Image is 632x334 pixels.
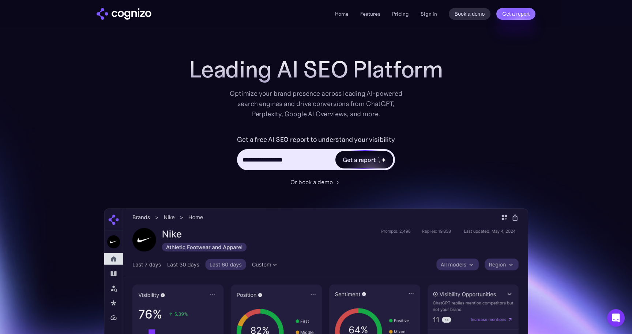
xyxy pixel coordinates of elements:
[290,178,342,186] a: Or book a demo
[97,8,151,20] a: home
[607,309,625,327] div: Open Intercom Messenger
[97,8,151,20] img: cognizo logo
[189,56,443,83] h1: Leading AI SEO Platform
[381,157,386,162] img: star
[378,156,379,157] img: star
[335,11,349,17] a: Home
[449,8,491,20] a: Book a demo
[226,88,406,119] div: Optimize your brand presence across leading AI-powered search engines and drive conversions from ...
[237,134,395,174] form: Hero URL Input Form
[496,8,535,20] a: Get a report
[343,155,376,164] div: Get a report
[237,134,395,145] label: Get a free AI SEO report to understand your visibility
[335,150,394,169] a: Get a reportstarstarstar
[392,11,409,17] a: Pricing
[290,178,333,186] div: Or book a demo
[421,10,437,18] a: Sign in
[360,11,380,17] a: Features
[378,161,380,163] img: star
